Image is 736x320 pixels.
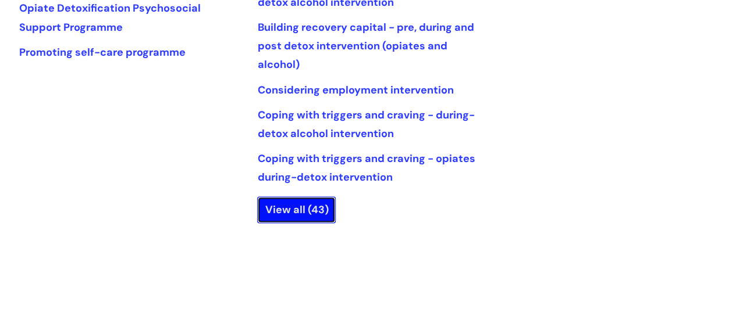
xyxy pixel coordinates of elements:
[257,152,475,184] a: Coping with triggers and craving - opiates during-detox intervention
[257,20,474,72] a: Building recovery capital - pre, during and post detox intervention (opiates and alcohol)
[257,108,474,141] a: Coping with triggers and craving - during-detox alcohol intervention
[19,1,201,34] a: Opiate Detoxification Psychosocial Support Programme
[257,196,336,223] a: View all (43)
[257,83,453,97] a: Considering employment intervention
[19,45,186,59] a: Promoting self-care programme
